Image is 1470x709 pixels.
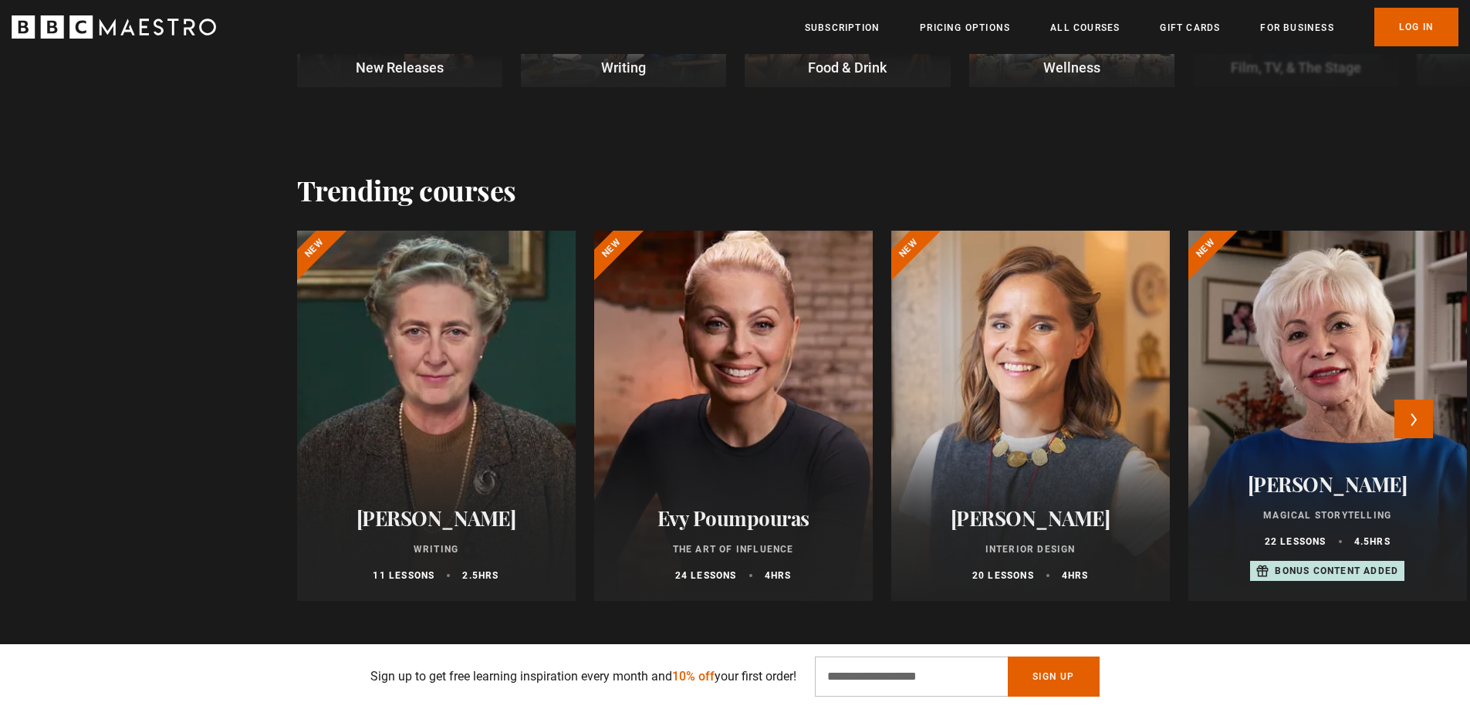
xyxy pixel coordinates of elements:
[1068,570,1089,581] abbr: hrs
[672,669,715,684] span: 10% off
[910,542,1151,556] p: Interior Design
[1260,20,1333,35] a: For business
[1193,57,1398,78] p: Film, TV, & The Stage
[972,569,1034,582] p: 20 lessons
[805,20,880,35] a: Subscription
[1207,472,1448,496] h2: [PERSON_NAME]
[1008,657,1099,697] button: Sign Up
[370,667,796,686] p: Sign up to get free learning inspiration every month and your first order!
[594,231,873,601] a: Evy Poumpouras The Art of Influence 24 lessons 4hrs New
[765,569,792,582] p: 4
[373,569,434,582] p: 11 lessons
[297,231,576,601] a: [PERSON_NAME] Writing 11 lessons 2.5hrs New
[1062,569,1089,582] p: 4
[1188,231,1467,601] a: [PERSON_NAME] Magical Storytelling 22 lessons 4.5hrs Bonus content added New
[521,57,726,78] p: Writing
[910,506,1151,530] h2: [PERSON_NAME]
[1265,535,1326,549] p: 22 lessons
[920,20,1010,35] a: Pricing Options
[316,542,557,556] p: Writing
[969,57,1174,78] p: Wellness
[891,231,1170,601] a: [PERSON_NAME] Interior Design 20 lessons 4hrs New
[296,57,502,78] p: New Releases
[478,570,499,581] abbr: hrs
[613,506,854,530] h2: Evy Poumpouras
[1207,508,1448,522] p: Magical Storytelling
[771,570,792,581] abbr: hrs
[675,569,737,582] p: 24 lessons
[462,569,498,582] p: 2.5
[1374,8,1458,46] a: Log In
[805,8,1458,46] nav: Primary
[745,57,950,78] p: Food & Drink
[316,506,557,530] h2: [PERSON_NAME]
[1160,20,1220,35] a: Gift Cards
[1354,535,1391,549] p: 4.5
[297,174,516,206] h2: Trending courses
[1370,536,1391,547] abbr: hrs
[12,15,216,39] svg: BBC Maestro
[1050,20,1120,35] a: All Courses
[1275,564,1398,578] p: Bonus content added
[613,542,854,556] p: The Art of Influence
